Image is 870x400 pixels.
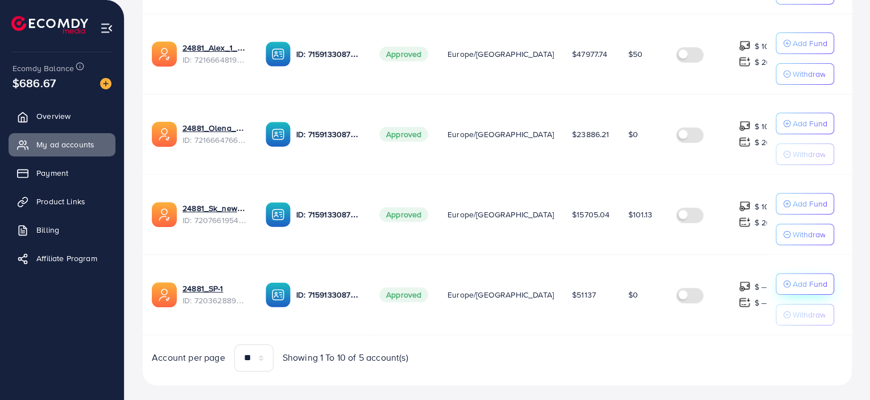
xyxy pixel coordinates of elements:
[100,78,111,89] img: image
[296,47,361,61] p: ID: 7159133087597674498
[379,207,428,222] span: Approved
[13,63,74,74] span: Ecomdy Balance
[183,283,247,294] a: 24881_SP-1
[628,289,637,300] span: $0
[628,209,652,220] span: $101.13
[754,119,774,133] p: $ 100
[183,295,247,306] span: ID: 7203628893184458753
[36,224,59,236] span: Billing
[754,135,776,149] p: $ 200
[183,42,247,53] a: 24881_Alex_1_1680260788346
[739,216,751,228] img: top-up amount
[754,216,776,229] p: $ 200
[379,127,428,142] span: Approved
[739,120,751,132] img: top-up amount
[448,209,554,220] span: Europe/[GEOGRAPHIC_DATA]
[754,280,768,294] p: $ ---
[792,147,825,161] p: Withdraw
[36,139,94,150] span: My ad accounts
[183,283,247,306] div: <span class='underline'>24881_SP-1</span></br>7203628893184458753
[152,42,177,67] img: ic-ads-acc.e4c84228.svg
[448,129,554,140] span: Europe/[GEOGRAPHIC_DATA]
[9,218,115,241] a: Billing
[9,133,115,156] a: My ad accounts
[572,129,609,140] span: $23886.21
[628,48,642,60] span: $50
[792,67,825,81] p: Withdraw
[36,167,68,179] span: Payment
[792,228,825,241] p: Withdraw
[266,202,291,227] img: ic-ba-acc.ded83a64.svg
[739,296,751,308] img: top-up amount
[628,129,637,140] span: $0
[152,351,225,364] span: Account per page
[448,289,554,300] span: Europe/[GEOGRAPHIC_DATA]
[9,162,115,184] a: Payment
[739,40,751,52] img: top-up amount
[100,22,113,35] img: menu
[183,134,247,146] span: ID: 7216664766230560769
[36,196,85,207] span: Product Links
[448,48,554,60] span: Europe/[GEOGRAPHIC_DATA]
[776,304,834,325] button: Withdraw
[792,117,827,130] p: Add Fund
[572,209,610,220] span: $15705.04
[183,42,247,65] div: <span class='underline'>24881_Alex_1_1680260788346</span></br>7216664819087196161
[572,48,607,60] span: $47977.74
[754,296,768,310] p: $ ---
[739,136,751,148] img: top-up amount
[183,203,247,226] div: <span class='underline'>24881_Sk_new ad account</span></br>7207661954901557249
[296,127,361,141] p: ID: 7159133087597674498
[183,54,247,65] span: ID: 7216664819087196161
[183,215,247,226] span: ID: 7207661954901557249
[183,122,247,134] a: 24881_Olena_2_1680260749845
[754,55,776,69] p: $ 200
[776,32,834,54] button: Add Fund
[776,273,834,295] button: Add Fund
[152,122,177,147] img: ic-ads-acc.e4c84228.svg
[283,351,408,364] span: Showing 1 To 10 of 5 account(s)
[9,247,115,270] a: Affiliate Program
[739,281,751,292] img: top-up amount
[776,193,834,215] button: Add Fund
[739,56,751,68] img: top-up amount
[792,308,825,321] p: Withdraw
[152,282,177,307] img: ic-ads-acc.e4c84228.svg
[792,36,827,50] p: Add Fund
[152,202,177,227] img: ic-ads-acc.e4c84228.svg
[296,208,361,221] p: ID: 7159133087597674498
[792,277,827,291] p: Add Fund
[739,200,751,212] img: top-up amount
[792,197,827,211] p: Add Fund
[11,16,88,34] img: logo
[572,289,596,300] span: $51137
[266,122,291,147] img: ic-ba-acc.ded83a64.svg
[754,200,774,213] p: $ 100
[9,190,115,213] a: Product Links
[36,253,97,264] span: Affiliate Program
[36,110,71,122] span: Overview
[379,47,428,61] span: Approved
[13,75,56,91] span: $686.67
[776,63,834,85] button: Withdraw
[266,282,291,307] img: ic-ba-acc.ded83a64.svg
[183,203,247,214] a: 24881_Sk_new ad account
[776,224,834,245] button: Withdraw
[9,105,115,127] a: Overview
[754,39,774,53] p: $ 100
[776,113,834,134] button: Add Fund
[379,287,428,302] span: Approved
[296,288,361,302] p: ID: 7159133087597674498
[183,122,247,146] div: <span class='underline'>24881_Olena_2_1680260749845</span></br>7216664766230560769
[822,349,861,391] iframe: Chat
[776,143,834,165] button: Withdraw
[266,42,291,67] img: ic-ba-acc.ded83a64.svg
